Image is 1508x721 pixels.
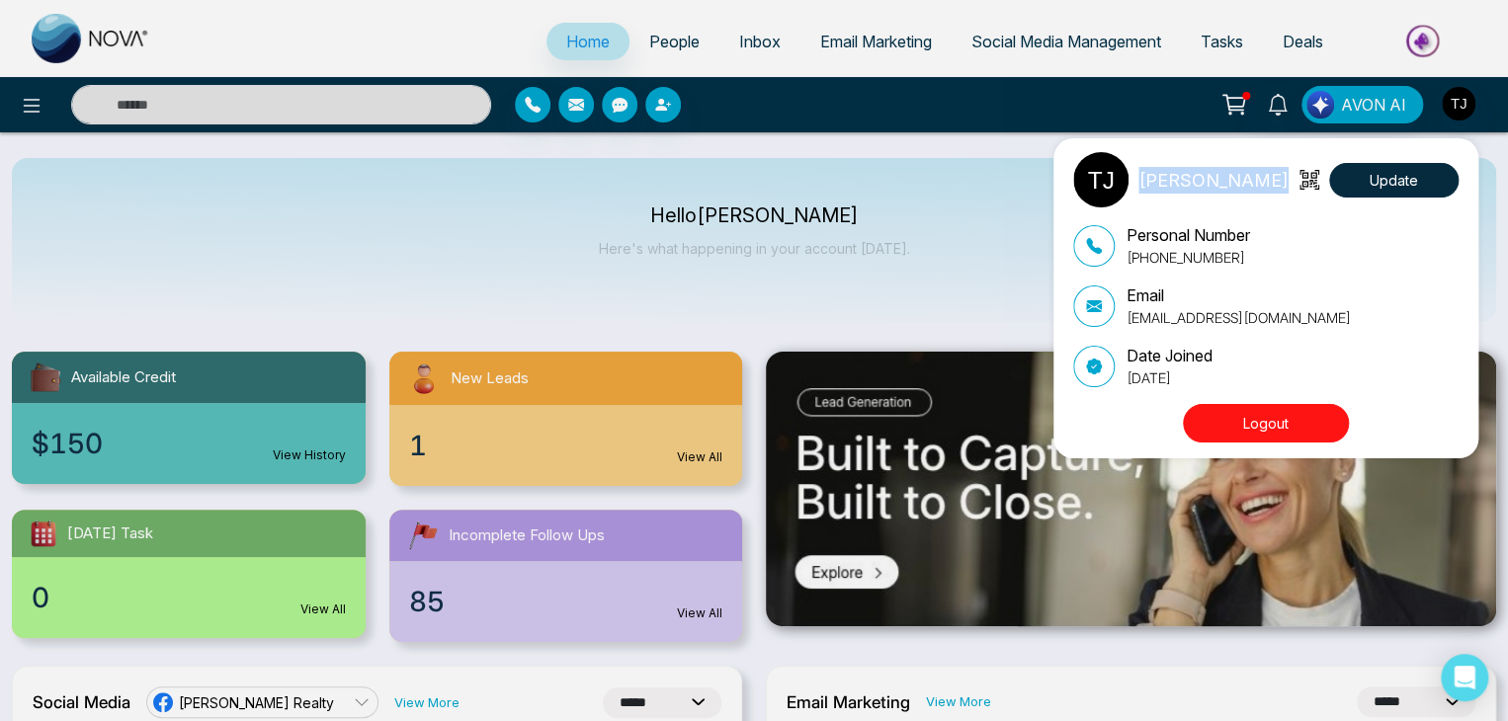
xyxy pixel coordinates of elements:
[1127,344,1213,367] p: Date Joined
[1127,223,1250,247] p: Personal Number
[1183,404,1349,442] button: Logout
[1127,367,1213,388] p: [DATE]
[1127,307,1351,328] p: [EMAIL_ADDRESS][DOMAIN_NAME]
[1329,163,1459,198] button: Update
[1441,654,1488,701] div: Open Intercom Messenger
[1127,247,1250,268] p: [PHONE_NUMBER]
[1127,283,1351,307] p: Email
[1138,167,1289,194] p: [PERSON_NAME]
